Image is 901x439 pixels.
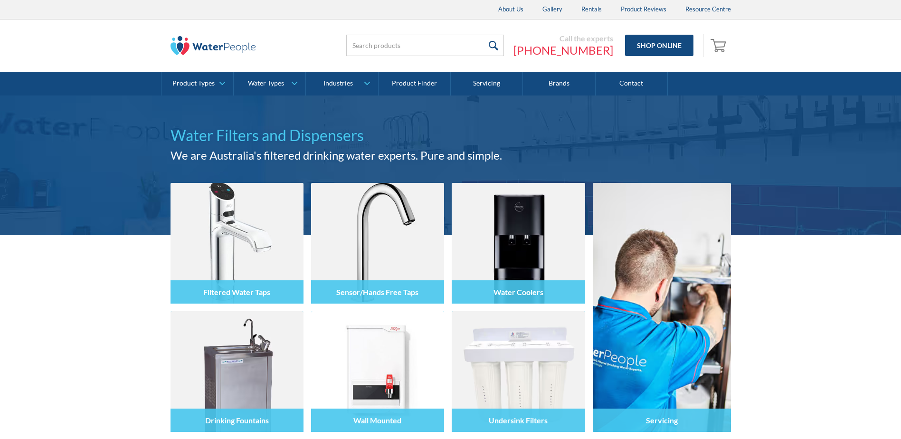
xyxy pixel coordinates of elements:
[161,72,233,95] a: Product Types
[311,183,444,304] img: Sensor/Hands Free Taps
[306,72,378,95] a: Industries
[346,35,504,56] input: Search products
[323,79,353,87] div: Industries
[234,72,305,95] a: Water Types
[708,34,731,57] a: Open empty cart
[523,72,595,95] a: Brands
[596,72,668,95] a: Contact
[379,72,451,95] a: Product Finder
[171,36,256,55] img: The Water People
[513,43,613,57] a: [PHONE_NUMBER]
[172,79,215,87] div: Product Types
[489,416,548,425] h4: Undersink Filters
[625,35,693,56] a: Shop Online
[452,183,585,304] img: Water Coolers
[353,416,401,425] h4: Wall Mounted
[711,38,729,53] img: shopping cart
[646,416,678,425] h4: Servicing
[493,287,543,296] h4: Water Coolers
[248,79,284,87] div: Water Types
[203,287,270,296] h4: Filtered Water Taps
[593,183,731,432] a: Servicing
[451,72,523,95] a: Servicing
[205,416,269,425] h4: Drinking Fountains
[171,183,303,304] img: Filtered Water Taps
[171,311,303,432] img: Drinking Fountains
[311,311,444,432] img: Wall Mounted
[336,287,418,296] h4: Sensor/Hands Free Taps
[452,311,585,432] img: Undersink Filters
[513,34,613,43] div: Call the experts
